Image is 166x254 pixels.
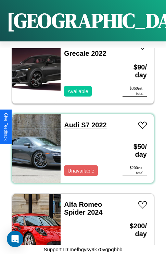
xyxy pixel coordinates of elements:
div: Open Intercom Messenger [7,231,23,247]
a: Audi S7 2022 [64,121,107,129]
a: Alfa Romeo Spider 2024 [64,201,102,216]
h3: $ 90 / day [123,56,147,86]
p: Available [67,87,88,96]
a: Maserati Grecale 2022 [64,42,106,57]
div: $ 360 est. total [123,86,147,97]
div: Give Feedback [3,113,8,141]
p: Support ID: mefhgysy9k70vqpqbbb [43,245,122,254]
h3: $ 50 / day [123,136,147,165]
h3: $ 200 / day [123,215,147,245]
div: $ 200 est. total [123,165,147,176]
p: Unavailable [67,166,94,175]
